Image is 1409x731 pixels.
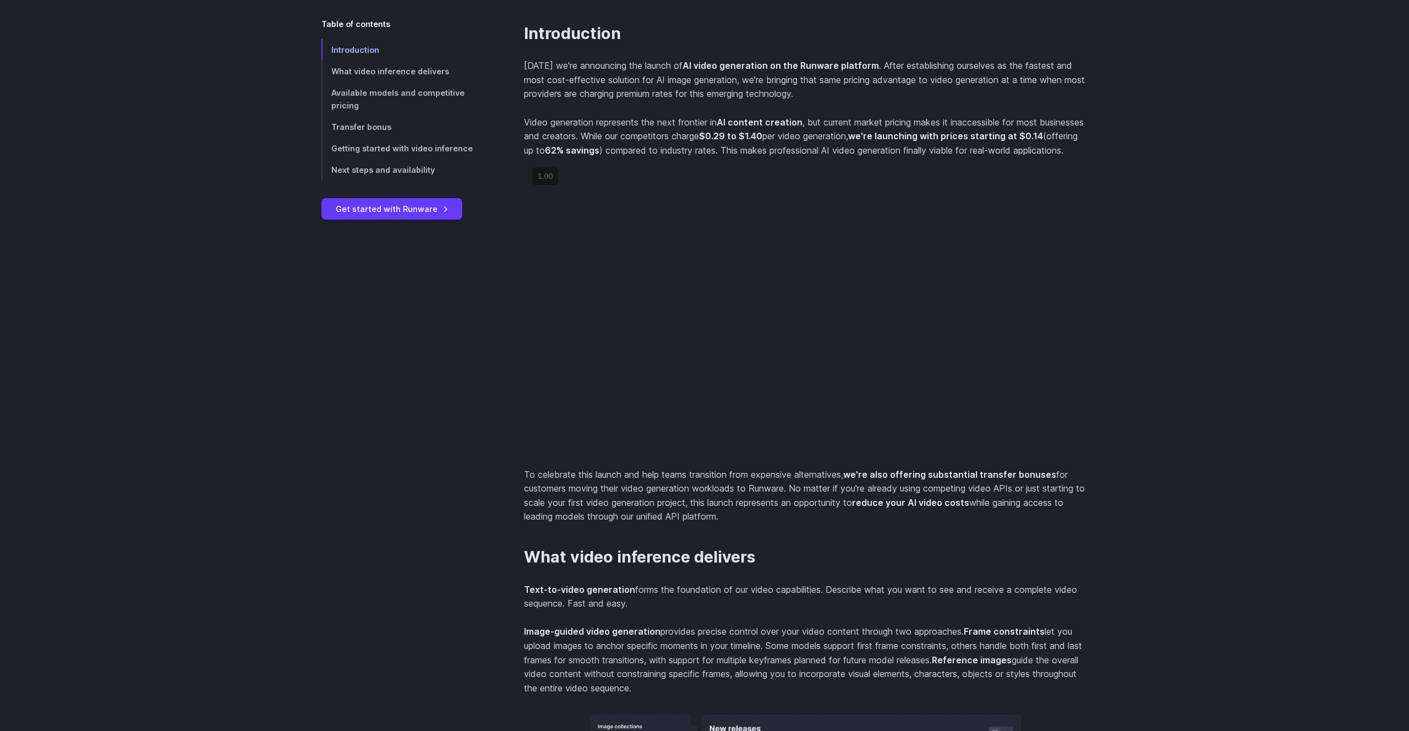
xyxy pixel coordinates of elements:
[545,145,599,156] strong: 62% savings
[331,165,435,174] span: Next steps and availability
[321,61,489,82] a: What video inference delivers
[524,468,1088,524] p: To celebrate this launch and help teams transition from expensive alternatives, for customers mov...
[699,130,762,141] strong: $0.29 to $1.40
[331,88,465,110] span: Available models and competitive pricing
[331,144,473,153] span: Getting started with video inference
[524,583,1088,611] p: forms the foundation of our video capabilities. Describe what you want to see and receive a compl...
[321,39,489,61] a: Introduction
[524,625,1088,695] p: provides precise control over your video content through two approaches. let you upload images to...
[717,117,802,128] strong: AI content creation
[321,198,462,220] a: Get started with Runware
[321,18,390,30] span: Table of contents
[843,469,1056,480] strong: we're also offering substantial transfer bonuses
[524,59,1088,101] p: [DATE] we're announcing the launch of . After establishing ourselves as the fastest and most cost...
[321,138,489,159] a: Getting started with video inference
[321,82,489,116] a: Available models and competitive pricing
[524,116,1088,158] p: Video generation represents the next frontier in , but current market pricing makes it inaccessib...
[682,60,879,71] strong: AI video generation on the Runware platform
[321,159,489,181] a: Next steps and availability
[331,67,449,76] span: What video inference delivers
[524,584,635,595] strong: Text-to-video generation
[331,122,391,132] span: Transfer bonus
[852,497,969,508] strong: reduce your AI video costs
[524,24,621,43] a: Introduction
[932,654,1012,665] strong: Reference images
[848,130,1043,141] strong: we're launching with prices starting at $0.14
[321,116,489,138] a: Transfer bonus
[524,548,755,567] a: What video inference delivers
[524,626,660,637] strong: Image-guided video generation
[331,45,379,54] span: Introduction
[964,626,1045,637] strong: Frame constraints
